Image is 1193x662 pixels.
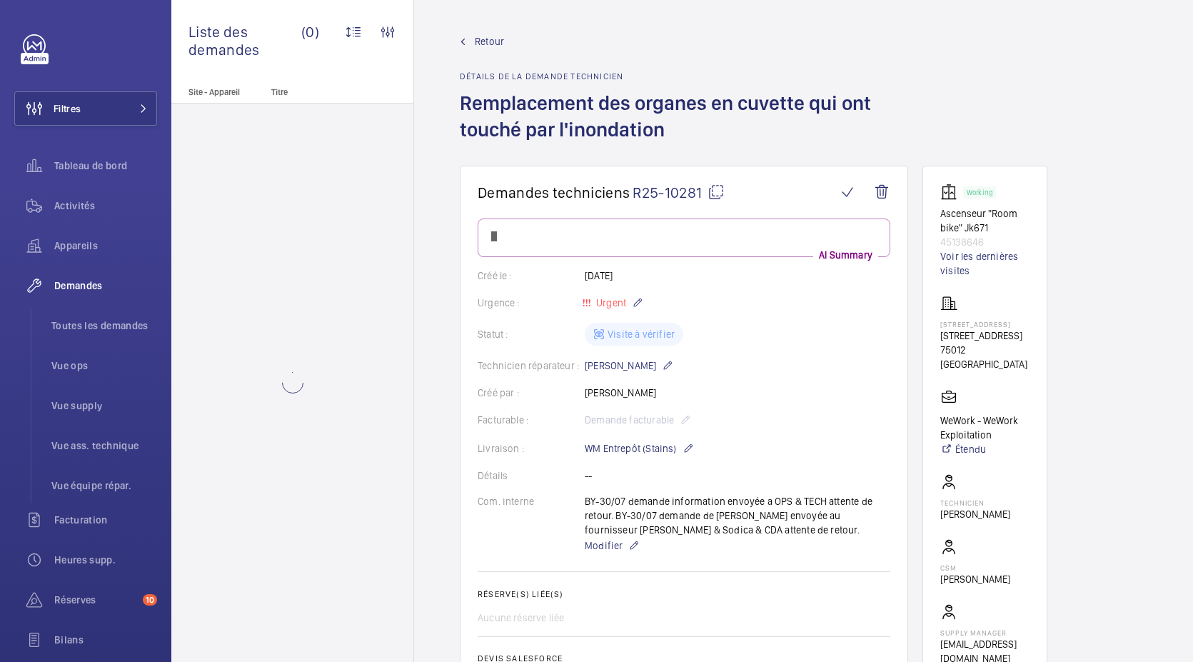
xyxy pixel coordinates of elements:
[54,593,137,607] span: Réserves
[940,498,1010,507] p: Technicien
[171,87,266,97] p: Site - Appareil
[967,190,992,195] p: Working
[940,563,1010,572] p: CSM
[478,589,890,599] h2: Réserve(s) liée(s)
[940,413,1030,442] p: WeWork - WeWork Exploitation
[585,440,694,457] p: WM Entrepôt (Stains)
[460,71,908,81] h2: Détails de la demande technicien
[940,184,963,201] img: elevator.svg
[813,248,878,262] p: AI Summary
[585,538,623,553] span: Modifier
[54,159,157,173] span: Tableau de bord
[54,199,157,213] span: Activités
[593,297,626,309] span: Urgent
[51,478,157,493] span: Vue équipe répar.
[54,633,157,647] span: Bilans
[940,320,1030,329] p: [STREET_ADDRESS]
[940,442,1030,456] a: Étendu
[54,513,157,527] span: Facturation
[14,91,157,126] button: Filtres
[940,235,1030,249] p: 45138646
[478,184,630,201] span: Demandes techniciens
[940,206,1030,235] p: Ascenseur "Room bike" Jk671
[940,343,1030,371] p: 75012 [GEOGRAPHIC_DATA]
[940,249,1030,278] a: Voir les dernières visites
[188,23,301,59] span: Liste des demandes
[940,572,1010,586] p: [PERSON_NAME]
[143,594,157,606] span: 10
[460,90,908,166] h1: Remplacement des organes en cuvette qui ont touché par l'inondation
[54,279,157,293] span: Demandes
[475,34,504,49] span: Retour
[633,184,725,201] span: R25-10281
[54,553,157,567] span: Heures supp.
[940,628,1030,637] p: Supply manager
[54,101,81,116] span: Filtres
[51,398,157,413] span: Vue supply
[940,507,1010,521] p: [PERSON_NAME]
[585,357,673,374] p: [PERSON_NAME]
[51,319,157,333] span: Toutes les demandes
[54,239,157,253] span: Appareils
[51,438,157,453] span: Vue ass. technique
[940,329,1030,343] p: [STREET_ADDRESS]
[51,358,157,373] span: Vue ops
[271,87,366,97] p: Titre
